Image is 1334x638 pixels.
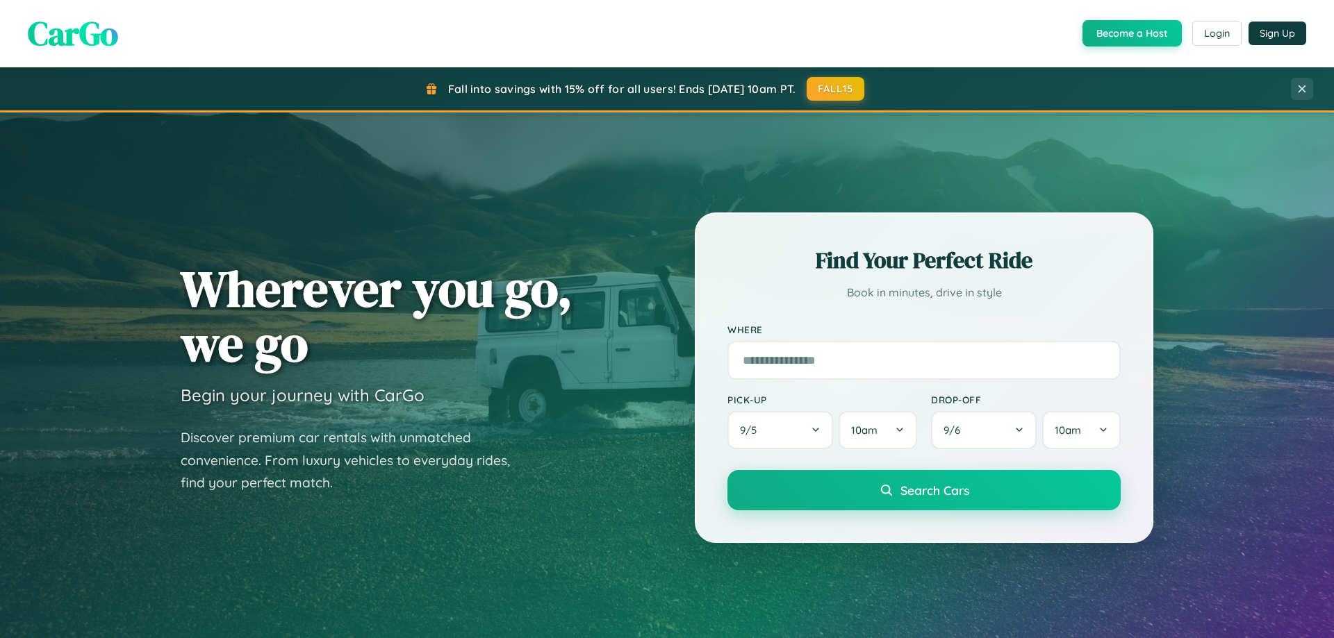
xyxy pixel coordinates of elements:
[807,77,865,101] button: FALL15
[1192,21,1242,46] button: Login
[727,394,917,405] label: Pick-up
[727,245,1121,276] h2: Find Your Perfect Ride
[931,394,1121,405] label: Drop-off
[727,324,1121,335] label: Where
[181,385,425,405] h3: Begin your journey with CarGo
[181,261,573,371] h1: Wherever you go, we go
[931,411,1037,449] button: 9/6
[1249,22,1306,45] button: Sign Up
[727,411,833,449] button: 9/5
[1042,411,1121,449] button: 10am
[944,423,967,437] span: 9 / 6
[181,426,528,494] p: Discover premium car rentals with unmatched convenience. From luxury vehicles to everyday rides, ...
[28,10,118,56] span: CarGo
[740,423,764,437] span: 9 / 5
[1082,20,1182,47] button: Become a Host
[839,411,917,449] button: 10am
[851,423,878,437] span: 10am
[448,82,796,96] span: Fall into savings with 15% off for all users! Ends [DATE] 10am PT.
[727,283,1121,303] p: Book in minutes, drive in style
[1055,423,1081,437] span: 10am
[900,482,969,498] span: Search Cars
[727,470,1121,510] button: Search Cars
